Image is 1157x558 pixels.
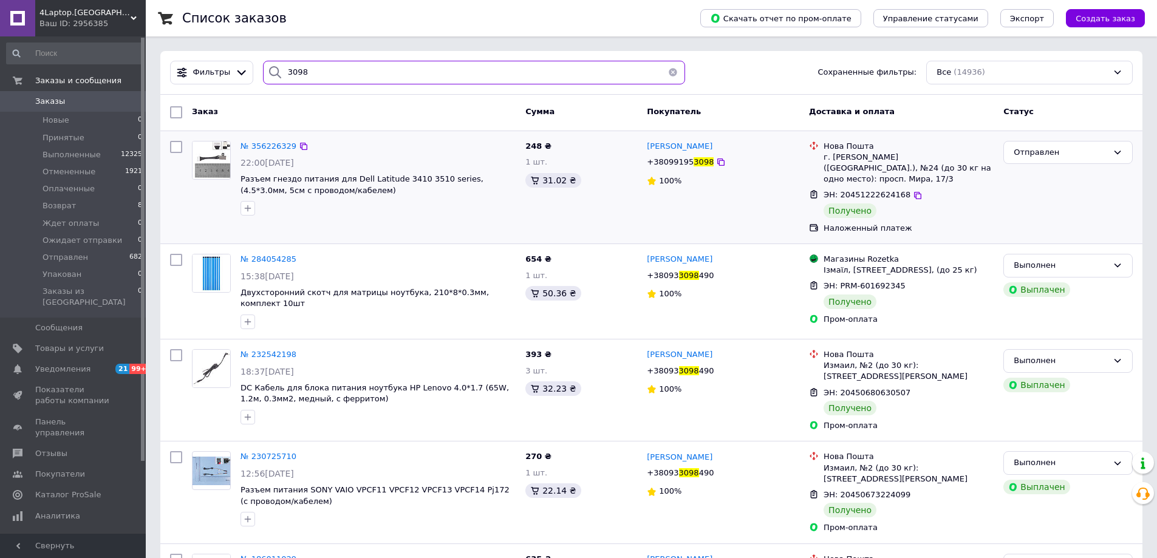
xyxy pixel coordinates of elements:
[525,483,581,498] div: 22.14 ₴
[699,468,714,477] span: 490
[138,183,142,194] span: 0
[35,417,112,438] span: Панель управления
[525,173,581,188] div: 31.02 ₴
[193,350,230,387] img: Фото товару
[647,141,712,152] a: [PERSON_NAME]
[43,166,95,177] span: Отмененные
[659,289,681,298] span: 100%
[241,469,294,478] span: 12:56[DATE]
[661,61,685,84] button: Очистить
[1014,457,1108,469] div: Выполнен
[647,254,712,265] a: [PERSON_NAME]
[647,452,712,461] span: [PERSON_NAME]
[824,141,994,152] div: Нова Пошта
[824,314,994,325] div: Пром-оплата
[525,350,551,359] span: 393 ₴
[1014,259,1108,272] div: Выполнен
[39,18,146,29] div: Ваш ID: 2956385
[525,107,555,116] span: Сумма
[525,452,551,461] span: 270 ₴
[35,384,112,406] span: Показатели работы компании
[192,141,231,180] a: Фото товару
[125,166,142,177] span: 1921
[138,235,142,246] span: 0
[35,364,90,375] span: Уведомления
[192,451,231,490] a: Фото товару
[241,350,296,359] span: № 232542198
[525,286,581,301] div: 50.36 ₴
[824,463,994,485] div: Измаил, №2 (до 30 кг): [STREET_ADDRESS][PERSON_NAME]
[883,14,978,23] span: Управление статусами
[192,107,218,116] span: Заказ
[824,522,994,533] div: Пром-оплата
[192,349,231,388] a: Фото товару
[43,235,122,246] span: Ожидает отправки
[192,254,231,293] a: Фото товару
[43,252,88,263] span: Отправлен
[824,503,876,517] div: Получено
[809,107,895,116] span: Доставка и оплата
[1000,9,1054,27] button: Экспорт
[1066,9,1145,27] button: Создать заказ
[138,115,142,126] span: 0
[115,364,129,374] span: 21
[647,468,678,477] span: +38093
[659,384,681,393] span: 100%
[138,218,142,229] span: 0
[824,281,906,290] span: ЭН: PRM-601692345
[824,223,994,234] div: Наложенный платеж
[824,401,876,415] div: Получено
[138,132,142,143] span: 0
[647,452,712,463] a: [PERSON_NAME]
[1014,146,1108,159] div: Отправлен
[43,286,138,308] span: Заказы из [GEOGRAPHIC_DATA]
[35,448,67,459] span: Отзывы
[39,7,131,18] span: 4Laptop.kiev
[193,457,230,485] img: Фото товару
[43,200,76,211] span: Возврат
[43,183,95,194] span: Оплаченные
[824,420,994,431] div: Пром-оплата
[679,468,699,477] span: 3098
[241,141,296,151] a: № 356226329
[817,67,916,78] span: Сохраненные фильтры:
[138,286,142,308] span: 0
[647,107,701,116] span: Покупатель
[659,486,681,495] span: 100%
[699,271,714,280] span: 490
[824,190,910,199] span: ЭН: 20451222624168
[647,157,694,166] span: +38099195
[129,252,142,263] span: 682
[937,67,951,78] span: Все
[241,367,294,376] span: 18:37[DATE]
[679,271,699,280] span: 3098
[241,288,489,308] span: Двухсторонний скотч для матрицы ноутбука, 210*8*0.3мм, комплект 10шт
[241,383,509,404] a: DC Кабель для блока питания ноутбука HP Lenovo 4.0*1.7 (65W, 1.2м, 0.3мм2, медный, с ферритом)
[129,364,149,374] span: 99+
[700,9,861,27] button: Скачать отчет по пром-оплате
[241,485,510,506] a: Разъем питания SONY VAIO VPCF11 VPCF12 VPCF13 VPCF14 Pj172 (с проводом/кабелем)
[138,200,142,211] span: 8
[824,254,994,265] div: Магазины Rozetka
[873,9,988,27] button: Управление статусами
[647,141,712,151] span: [PERSON_NAME]
[35,489,101,500] span: Каталог ProSale
[647,271,678,280] span: +38093
[525,366,547,375] span: 3 шт.
[35,322,83,333] span: Сообщения
[43,269,81,280] span: Упакован
[699,366,714,375] span: 490
[35,96,65,107] span: Заказы
[241,254,296,264] a: № 284054285
[182,11,287,26] h1: Список заказов
[647,366,678,375] span: +38093
[824,451,994,462] div: Нова Пошта
[824,152,994,185] div: г. [PERSON_NAME] ([GEOGRAPHIC_DATA].), №24 (до 30 кг на одно место): просп. Мира, 17/3
[241,174,483,195] a: Разъем гнездо питания для Dell Latitude 3410 3510 series, (4.5*3.0мм, 5см с проводом/кабелем)
[43,149,101,160] span: Выполненные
